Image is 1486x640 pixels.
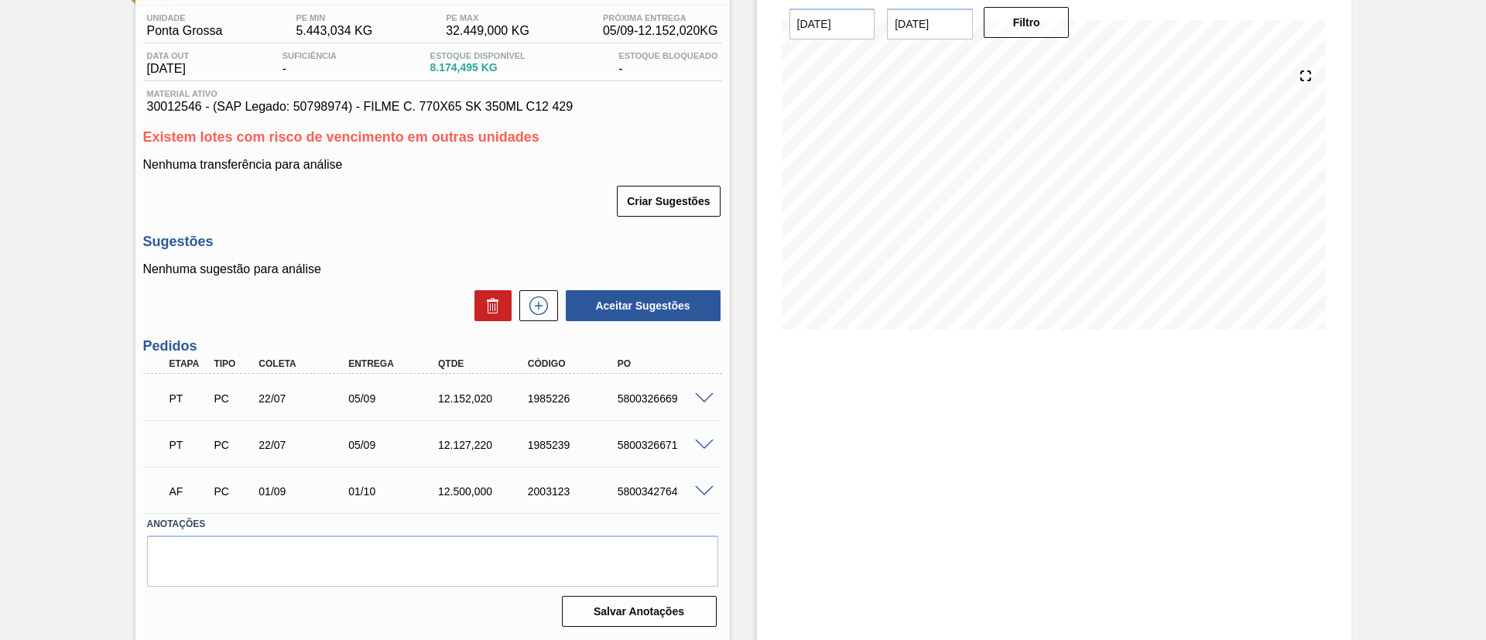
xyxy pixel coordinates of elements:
div: 5800326669 [614,392,714,405]
div: Aceitar Sugestões [558,289,722,323]
div: 22/07/2025 [255,392,355,405]
div: Pedido em Trânsito [166,382,212,416]
button: Aceitar Sugestões [566,290,721,321]
h3: Sugestões [143,234,722,250]
span: Material ativo [147,89,718,98]
div: 12.500,000 [434,485,535,498]
div: - [279,51,341,76]
div: 01/09/2025 [255,485,355,498]
p: PT [169,439,208,451]
p: AF [169,485,208,498]
div: 12.152,020 [434,392,535,405]
div: PO [614,358,714,369]
div: - [615,51,721,76]
div: Pedido de Compra [210,392,256,405]
div: 05/09/2025 [344,439,445,451]
div: Aguardando Faturamento [166,474,212,508]
span: Estoque Bloqueado [618,51,717,60]
h3: Pedidos [143,338,722,354]
label: Anotações [147,513,718,536]
p: Nenhuma sugestão para análise [143,262,722,276]
button: Criar Sugestões [617,186,720,217]
div: Código [524,358,625,369]
span: [DATE] [147,62,190,76]
span: PE MAX [446,13,529,22]
div: Qtde [434,358,535,369]
span: Suficiência [282,51,337,60]
span: Unidade [147,13,223,22]
input: dd/mm/yyyy [789,9,875,39]
div: 05/09/2025 [344,392,445,405]
span: Ponta Grossa [147,24,223,38]
div: 12.127,220 [434,439,535,451]
div: Excluir Sugestões [467,290,512,321]
span: Existem lotes com risco de vencimento em outras unidades [143,129,539,145]
span: 5.443,034 KG [296,24,372,38]
div: Pedido de Compra [210,485,256,498]
div: Coleta [255,358,355,369]
input: dd/mm/yyyy [887,9,973,39]
div: 5800342764 [614,485,714,498]
div: Etapa [166,358,212,369]
span: Estoque Disponível [430,51,526,60]
span: 05/09 - 12.152,020 KG [603,24,718,38]
div: 22/07/2025 [255,439,355,451]
div: Pedido de Compra [210,439,256,451]
div: 5800326671 [614,439,714,451]
span: PE MIN [296,13,372,22]
div: 1985226 [524,392,625,405]
div: Criar Sugestões [618,184,721,218]
div: Tipo [210,358,256,369]
div: Entrega [344,358,445,369]
span: 8.174,495 KG [430,62,526,74]
button: Salvar Anotações [562,596,717,627]
span: Data out [147,51,190,60]
span: 32.449,000 KG [446,24,529,38]
button: Filtro [984,7,1070,38]
div: 1985239 [524,439,625,451]
div: 2003123 [524,485,625,498]
div: Pedido em Trânsito [166,428,212,462]
span: Próxima Entrega [603,13,718,22]
div: 01/10/2025 [344,485,445,498]
p: PT [169,392,208,405]
div: Nova sugestão [512,290,558,321]
p: Nenhuma transferência para análise [143,158,722,172]
span: 30012546 - (SAP Legado: 50798974) - FILME C. 770X65 SK 350ML C12 429 [147,100,718,114]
